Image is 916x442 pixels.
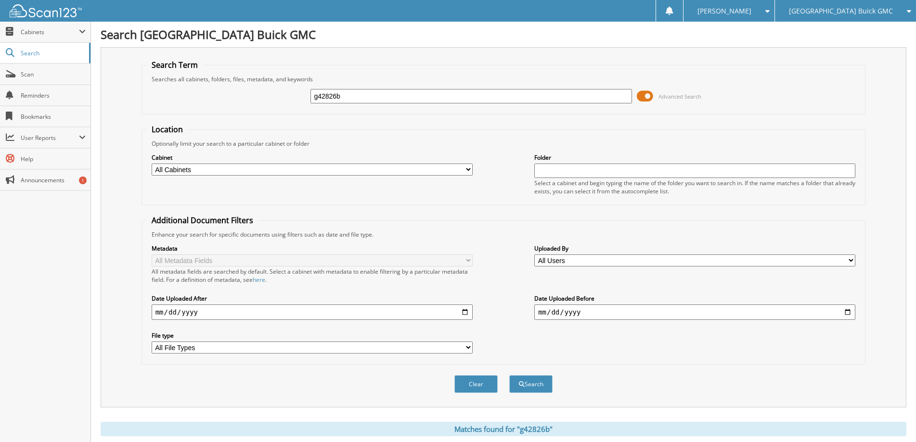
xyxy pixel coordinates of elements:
[21,176,86,184] span: Announcements
[152,331,473,340] label: File type
[147,75,861,83] div: Searches all cabinets, folders, files, metadata, and keywords
[147,60,203,70] legend: Search Term
[21,134,79,142] span: User Reports
[101,26,906,42] h1: Search [GEOGRAPHIC_DATA] Buick GMC
[697,8,751,14] span: [PERSON_NAME]
[21,155,86,163] span: Help
[534,244,855,253] label: Uploaded By
[152,244,473,253] label: Metadata
[152,153,473,162] label: Cabinet
[147,139,861,148] div: Optionally limit your search to a particular cabinet or folder
[658,93,701,100] span: Advanced Search
[21,49,84,57] span: Search
[147,230,861,239] div: Enhance your search for specific documents using filters such as date and file type.
[21,70,86,78] span: Scan
[152,304,473,320] input: start
[21,113,86,121] span: Bookmarks
[21,28,79,36] span: Cabinets
[534,179,855,195] div: Select a cabinet and begin typing the name of the folder you want to search in. If the name match...
[454,375,498,393] button: Clear
[21,91,86,100] span: Reminders
[147,215,258,226] legend: Additional Document Filters
[79,177,87,184] div: 1
[147,124,188,135] legend: Location
[152,294,473,303] label: Date Uploaded After
[534,294,855,303] label: Date Uploaded Before
[534,304,855,320] input: end
[253,276,265,284] a: here
[101,422,906,436] div: Matches found for "g42826b"
[534,153,855,162] label: Folder
[509,375,553,393] button: Search
[10,4,82,17] img: scan123-logo-white.svg
[789,8,893,14] span: [GEOGRAPHIC_DATA] Buick GMC
[152,267,473,284] div: All metadata fields are searched by default. Select a cabinet with metadata to enable filtering b...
